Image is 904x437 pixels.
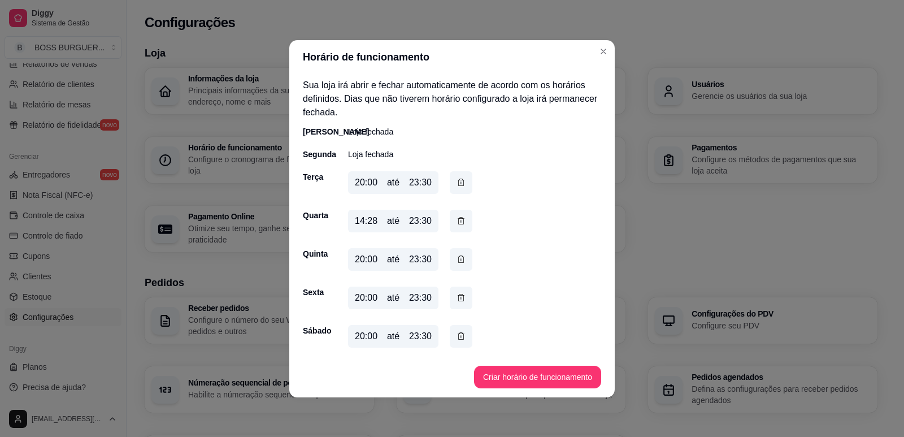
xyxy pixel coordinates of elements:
div: 20:00 [355,330,377,343]
p: Loja fechada [348,149,393,160]
div: 23:30 [409,253,432,266]
div: até [387,176,399,189]
button: Close [594,42,612,60]
div: Sexta [303,287,325,298]
p: Loja fechada [348,126,393,137]
div: até [387,214,399,228]
div: 23:30 [409,291,432,305]
div: 20:00 [355,291,377,305]
p: Sua loja irá abrir e fechar automaticamente de acordo com os horários definidos. Dias que não tiv... [303,79,601,119]
div: até [387,253,399,266]
div: Sábado [303,325,325,336]
header: Horário de funcionamento [289,40,615,74]
div: [PERSON_NAME] [303,126,325,137]
div: Quinta [303,248,325,259]
div: Segunda [303,149,325,160]
div: 23:30 [409,214,432,228]
div: até [387,291,399,305]
div: 23:30 [409,330,432,343]
div: Quarta [303,210,325,221]
div: até [387,330,399,343]
button: Criar horário de funcionamento [474,366,601,388]
div: 14:28 [355,214,377,228]
div: 23:30 [409,176,432,189]
div: 20:00 [355,253,377,266]
div: Terça [303,171,325,183]
div: 20:00 [355,176,377,189]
